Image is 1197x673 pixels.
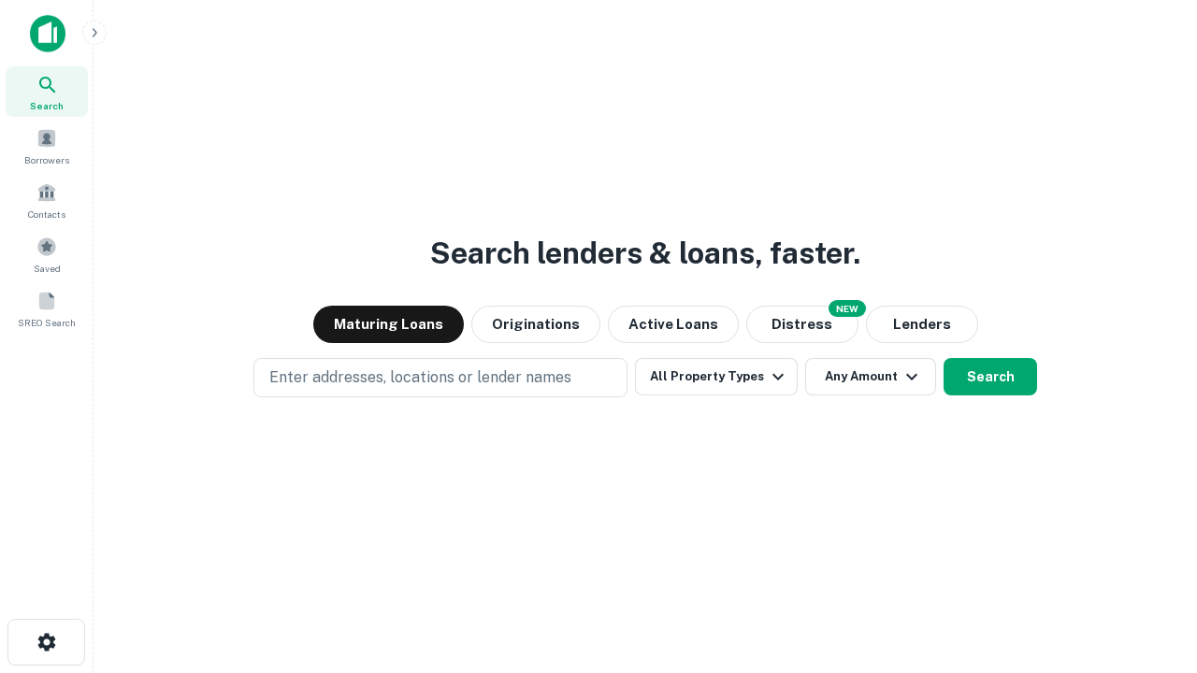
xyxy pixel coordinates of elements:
[866,306,978,343] button: Lenders
[1103,523,1197,613] iframe: Chat Widget
[6,283,88,334] a: SREO Search
[944,358,1037,395] button: Search
[635,358,798,395] button: All Property Types
[805,358,936,395] button: Any Amount
[471,306,600,343] button: Originations
[18,315,76,330] span: SREO Search
[28,207,65,222] span: Contacts
[269,366,571,389] p: Enter addresses, locations or lender names
[30,15,65,52] img: capitalize-icon.png
[253,358,627,397] button: Enter addresses, locations or lender names
[430,231,860,276] h3: Search lenders & loans, faster.
[6,121,88,171] a: Borrowers
[6,229,88,279] a: Saved
[24,152,69,167] span: Borrowers
[608,306,739,343] button: Active Loans
[6,66,88,117] a: Search
[746,306,858,343] button: Search distressed loans with lien and other non-mortgage details.
[313,306,464,343] button: Maturing Loans
[30,98,64,113] span: Search
[6,175,88,225] a: Contacts
[829,300,866,317] div: NEW
[34,261,61,276] span: Saved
